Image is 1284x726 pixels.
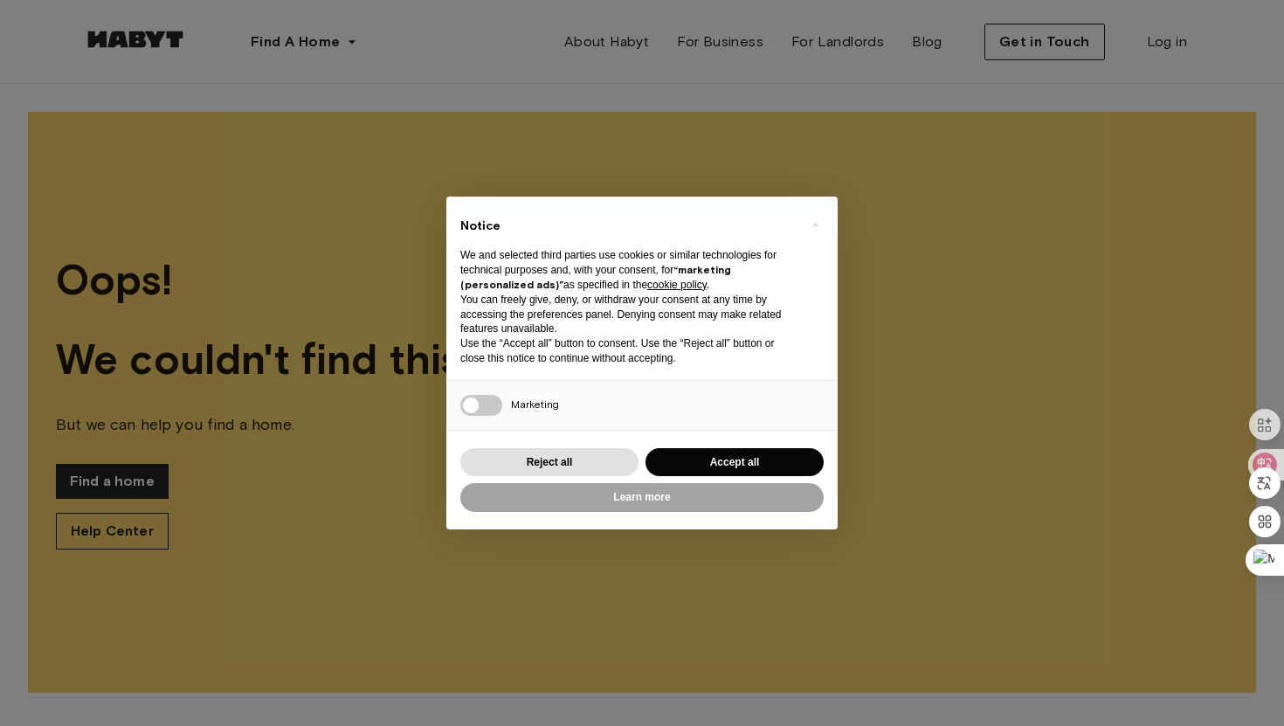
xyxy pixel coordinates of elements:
p: You can freely give, deny, or withdraw your consent at any time by accessing the preferences pane... [460,293,796,336]
a: cookie policy [647,279,707,291]
p: Use the “Accept all” button to consent. Use the “Reject all” button or close this notice to conti... [460,336,796,366]
h2: Notice [460,218,796,235]
span: × [812,214,818,235]
strong: “marketing (personalized ads)” [460,263,731,291]
button: Accept all [645,448,824,477]
button: Learn more [460,483,824,512]
button: Reject all [460,448,639,477]
p: We and selected third parties use cookies or similar technologies for technical purposes and, wit... [460,248,796,292]
button: Close this notice [801,211,829,239]
span: Marketing [511,398,559,411]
